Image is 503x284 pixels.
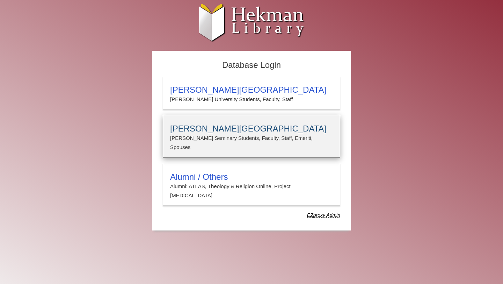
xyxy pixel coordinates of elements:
[170,172,333,200] summary: Alumni / OthersAlumni: ATLAS, Theology & Religion Online, Project [MEDICAL_DATA]
[170,172,333,182] h3: Alumni / Others
[170,85,333,95] h3: [PERSON_NAME][GEOGRAPHIC_DATA]
[170,182,333,200] p: Alumni: ATLAS, Theology & Religion Online, Project [MEDICAL_DATA]
[163,115,340,158] a: [PERSON_NAME][GEOGRAPHIC_DATA][PERSON_NAME] Seminary Students, Faculty, Staff, Emeriti, Spouses
[159,58,344,72] h2: Database Login
[307,212,340,218] dfn: Use Alumni login
[163,76,340,109] a: [PERSON_NAME][GEOGRAPHIC_DATA][PERSON_NAME] University Students, Faculty, Staff
[170,95,333,104] p: [PERSON_NAME] University Students, Faculty, Staff
[170,134,333,152] p: [PERSON_NAME] Seminary Students, Faculty, Staff, Emeriti, Spouses
[170,124,333,134] h3: [PERSON_NAME][GEOGRAPHIC_DATA]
